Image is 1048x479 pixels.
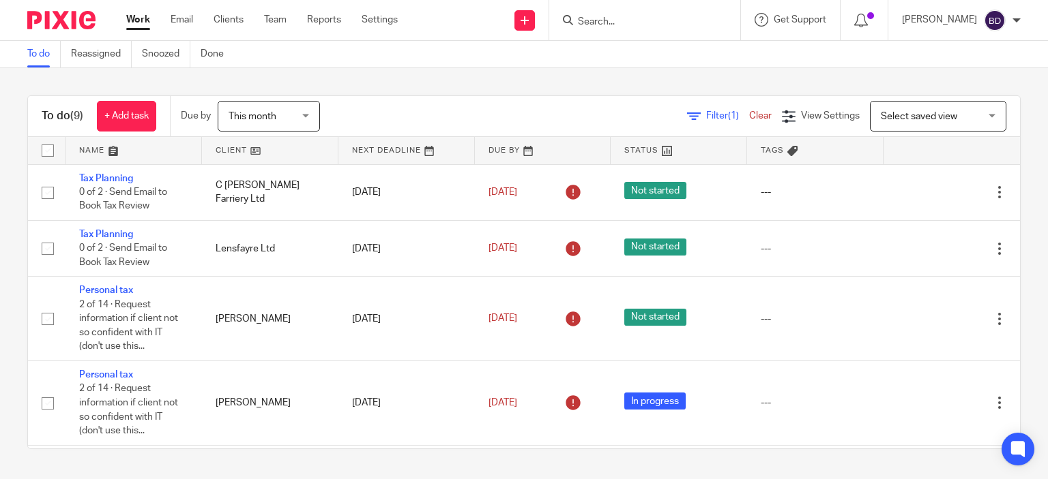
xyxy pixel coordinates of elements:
[202,220,338,276] td: Lensfayre Ltd
[624,309,686,326] span: Not started
[706,111,749,121] span: Filter
[79,244,167,268] span: 0 of 2 · Send Email to Book Tax Review
[79,174,133,183] a: Tax Planning
[181,109,211,123] p: Due by
[79,370,133,380] a: Personal tax
[761,242,870,256] div: ---
[761,185,870,199] div: ---
[338,361,475,446] td: [DATE]
[761,146,784,154] span: Tags
[79,187,167,211] span: 0 of 2 · Send Email to Book Tax Review
[338,220,475,276] td: [DATE]
[624,182,686,199] span: Not started
[902,13,977,27] p: [PERSON_NAME]
[749,111,772,121] a: Clear
[142,41,190,67] a: Snoozed
[70,110,83,121] span: (9)
[624,392,686,410] span: In progress
[79,285,133,295] a: Personal tax
[624,238,686,256] span: Not started
[202,361,338,446] td: [PERSON_NAME]
[79,230,133,239] a: Tax Planning
[338,277,475,361] td: [DATE]
[79,384,178,436] span: 2 of 14 · Request information if client not so confident with IT (don't use this...
[264,13,287,27] a: Team
[229,112,276,121] span: This month
[202,277,338,361] td: [PERSON_NAME]
[42,109,83,123] h1: To do
[774,15,826,25] span: Get Support
[489,314,517,324] span: [DATE]
[761,312,870,326] div: ---
[97,101,156,132] a: + Add task
[27,41,61,67] a: To do
[171,13,193,27] a: Email
[71,41,132,67] a: Reassigned
[728,111,739,121] span: (1)
[307,13,341,27] a: Reports
[984,10,1006,31] img: svg%3E
[362,13,398,27] a: Settings
[489,187,517,197] span: [DATE]
[214,13,244,27] a: Clients
[201,41,234,67] a: Done
[338,164,475,220] td: [DATE]
[27,11,96,29] img: Pixie
[126,13,150,27] a: Work
[79,300,178,352] span: 2 of 14 · Request information if client not so confident with IT (don't use this...
[801,111,860,121] span: View Settings
[577,16,699,29] input: Search
[489,244,517,253] span: [DATE]
[489,398,517,407] span: [DATE]
[202,164,338,220] td: C [PERSON_NAME] Farriery Ltd
[881,112,957,121] span: Select saved view
[761,396,870,410] div: ---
